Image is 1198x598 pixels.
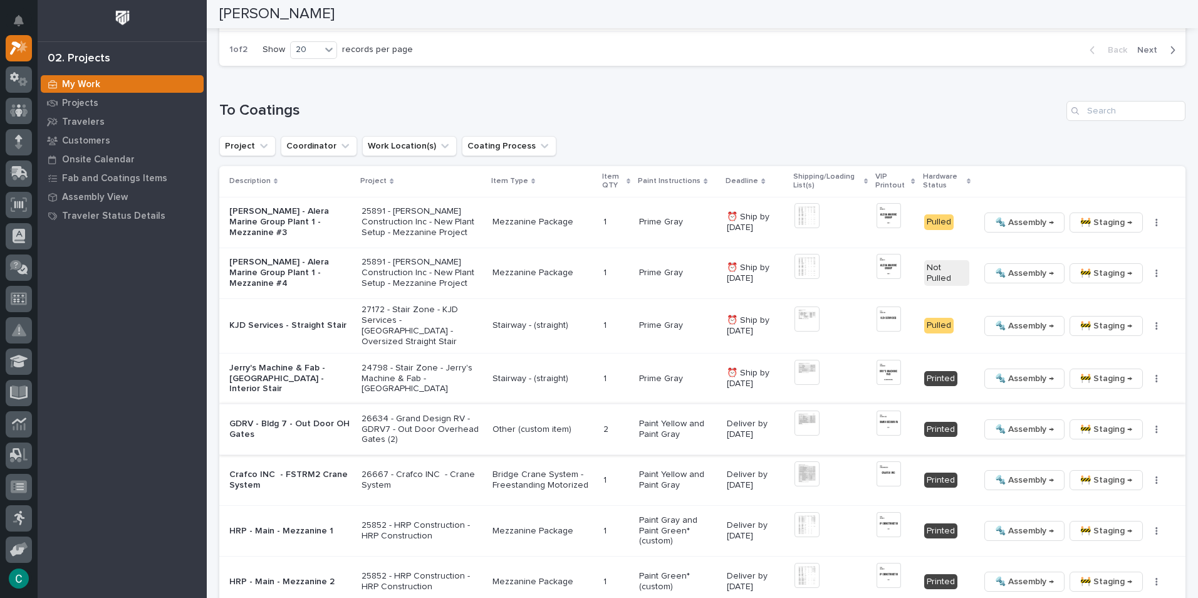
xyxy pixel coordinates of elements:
a: Fab and Coatings Items [38,169,207,187]
p: ⏰ Ship by [DATE] [727,368,784,389]
span: 🔩 Assembly → [995,523,1054,538]
p: Paint Instructions [638,174,701,188]
p: Travelers [62,117,105,128]
a: Assembly View [38,187,207,206]
div: Notifications [16,15,32,35]
p: Projects [62,98,98,109]
p: HRP - Main - Mezzanine 1 [229,526,352,537]
p: Stairway - (straight) [492,374,593,384]
tr: KJD Services - Straight Stair27172 - Stair Zone - KJD Services - [GEOGRAPHIC_DATA] - Oversized St... [219,298,1185,353]
button: Coordinator [281,136,357,156]
span: 🚧 Staging → [1080,371,1132,386]
p: 25852 - HRP Construction - HRP Construction [362,571,482,592]
div: 02. Projects [48,52,110,66]
div: Printed [924,473,957,488]
button: 🚧 Staging → [1070,263,1143,283]
span: 🔩 Assembly → [995,215,1054,230]
p: Stairway - (straight) [492,320,593,331]
button: 🔩 Assembly → [984,212,1065,233]
div: Not Pulled [924,260,970,286]
div: Printed [924,523,957,539]
p: 26634 - Grand Design RV - GDRV7 - Out Door Overhead Gates (2) [362,414,482,445]
tr: Crafco INC - FSTRM2 Crane System26667 - Crafco INC - Crane SystemBridge Crane System - Freestandi... [219,454,1185,505]
p: [PERSON_NAME] - Alera Marine Group Plant 1 - Mezzanine #3 [229,206,352,238]
a: Onsite Calendar [38,150,207,169]
a: My Work [38,75,207,93]
button: 🚧 Staging → [1070,470,1143,490]
p: 1 [603,523,609,537]
span: 🚧 Staging → [1080,422,1132,437]
p: Deliver by [DATE] [727,419,784,440]
div: Pulled [924,214,954,230]
button: Back [1080,45,1132,56]
button: 🔩 Assembly → [984,521,1065,541]
p: Assembly View [62,192,128,203]
span: Back [1100,45,1127,56]
span: 🚧 Staging → [1080,266,1132,281]
p: Paint Gray and Paint Green* (custom) [639,515,717,547]
button: Notifications [6,8,32,34]
p: 25891 - [PERSON_NAME] Construction Inc - New Plant Setup - Mezzanine Project [362,257,482,288]
button: 🚧 Staging → [1070,521,1143,541]
img: Workspace Logo [111,6,134,29]
p: Description [229,174,271,188]
p: Fab and Coatings Items [62,173,167,184]
button: Work Location(s) [362,136,457,156]
h1: To Coatings [219,102,1061,120]
button: Project [219,136,276,156]
button: 🚧 Staging → [1070,212,1143,233]
p: Bridge Crane System - Freestanding Motorized [492,469,593,491]
p: HRP - Main - Mezzanine 2 [229,577,352,587]
span: 🔩 Assembly → [995,422,1054,437]
p: Paint Yellow and Paint Gray [639,469,717,491]
button: 🚧 Staging → [1070,419,1143,439]
p: VIP Printout [875,170,909,193]
p: ⏰ Ship by [DATE] [727,263,784,284]
a: Customers [38,131,207,150]
p: Deliver by [DATE] [727,469,784,491]
p: My Work [62,79,100,90]
p: 27172 - Stair Zone - KJD Services - [GEOGRAPHIC_DATA] - Oversized Straight Stair [362,305,482,347]
button: 🚧 Staging → [1070,572,1143,592]
p: Item QTY [602,170,623,193]
a: Projects [38,93,207,112]
p: Jerry's Machine & Fab - [GEOGRAPHIC_DATA] - Interior Stair [229,363,352,394]
p: GDRV - Bldg 7 - Out Door OH Gates [229,419,352,440]
p: 2 [603,422,611,435]
button: 🚧 Staging → [1070,369,1143,389]
p: Item Type [491,174,528,188]
span: 🚧 Staging → [1080,523,1132,538]
button: Next [1132,45,1185,56]
p: Onsite Calendar [62,154,135,165]
div: Printed [924,371,957,387]
p: 1 [603,318,609,331]
h2: [PERSON_NAME] [219,5,335,23]
p: Shipping/Loading List(s) [793,170,860,193]
span: 🚧 Staging → [1080,215,1132,230]
p: Customers [62,135,110,147]
span: Next [1137,45,1165,56]
button: users-avatar [6,565,32,592]
tr: HRP - Main - Mezzanine 125852 - HRP Construction - HRP ConstructionMezzanine Package11 Paint Gray... [219,505,1185,556]
p: Deliver by [DATE] [727,571,784,592]
button: 🔩 Assembly → [984,316,1065,336]
span: 🚧 Staging → [1080,574,1132,589]
p: Traveler Status Details [62,211,165,222]
div: Printed [924,574,957,590]
p: 1 [603,473,609,486]
p: Project [360,174,387,188]
button: 🔩 Assembly → [984,572,1065,592]
p: 1 [603,371,609,384]
p: Prime Gray [639,320,717,331]
button: 🚧 Staging → [1070,316,1143,336]
p: Prime Gray [639,374,717,384]
span: 🚧 Staging → [1080,318,1132,333]
p: 25852 - HRP Construction - HRP Construction [362,520,482,542]
span: 🔩 Assembly → [995,473,1054,488]
p: Paint Yellow and Paint Gray [639,419,717,440]
tr: Jerry's Machine & Fab - [GEOGRAPHIC_DATA] - Interior Stair24798 - Stair Zone - Jerry's Machine & ... [219,353,1185,404]
p: KJD Services - Straight Stair [229,320,352,331]
a: Traveler Status Details [38,206,207,225]
div: 20 [291,43,321,56]
p: 1 [603,214,609,228]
